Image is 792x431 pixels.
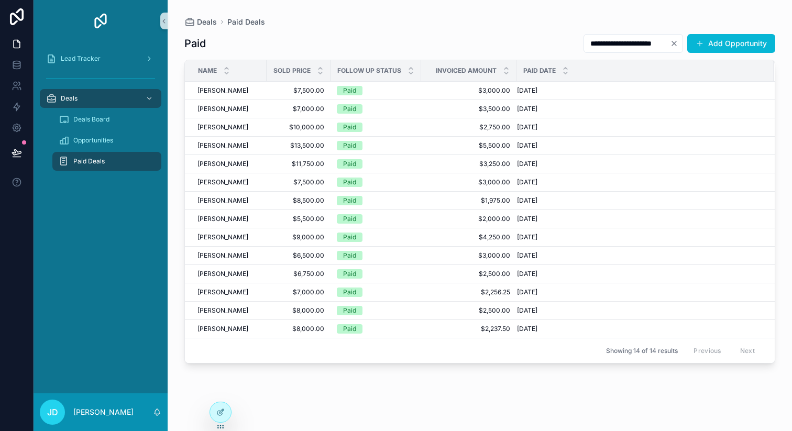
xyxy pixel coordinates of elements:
a: [DATE] [517,141,761,150]
a: $5,500.00 [427,141,510,150]
a: [PERSON_NAME] [197,123,260,131]
a: [DATE] [517,215,761,223]
a: $13,500.00 [273,141,324,150]
a: [PERSON_NAME] [197,105,260,113]
a: [DATE] [517,123,761,131]
span: [PERSON_NAME] [197,233,248,241]
span: $3,000.00 [427,251,510,260]
a: [DATE] [517,233,761,241]
span: [PERSON_NAME] [197,325,248,333]
div: Paid [343,141,356,150]
a: [PERSON_NAME] [197,233,260,241]
div: Paid [343,178,356,187]
a: [PERSON_NAME] [197,270,260,278]
a: Lead Tracker [40,49,161,68]
span: [DATE] [517,123,537,131]
div: Paid [343,196,356,205]
span: Deals [197,17,217,27]
a: [PERSON_NAME] [197,251,260,260]
span: Lead Tracker [61,54,101,63]
a: Paid [337,269,415,279]
span: $11,750.00 [273,160,324,168]
div: Paid [343,269,356,279]
span: [PERSON_NAME] [197,215,248,223]
a: $8,000.00 [273,306,324,315]
span: Follow Up Status [337,67,401,75]
span: Invoiced Amount [436,67,497,75]
img: App logo [92,13,109,29]
a: [DATE] [517,270,761,278]
a: [DATE] [517,105,761,113]
span: [PERSON_NAME] [197,160,248,168]
h1: Paid [184,36,206,51]
a: Paid [337,104,415,114]
a: [DATE] [517,196,761,205]
a: $8,500.00 [273,196,324,205]
span: [PERSON_NAME] [197,306,248,315]
a: $7,500.00 [273,86,324,95]
a: $3,500.00 [427,105,510,113]
a: Paid [337,214,415,224]
div: Paid [343,233,356,242]
span: Deals [61,94,78,103]
a: $5,500.00 [273,215,324,223]
span: $2,500.00 [427,306,510,315]
a: [PERSON_NAME] [197,141,260,150]
span: [DATE] [517,288,537,296]
span: [PERSON_NAME] [197,105,248,113]
div: Paid [343,123,356,132]
span: [DATE] [517,306,537,315]
a: Paid [337,233,415,242]
a: [DATE] [517,306,761,315]
a: Paid [337,141,415,150]
a: [PERSON_NAME] [197,86,260,95]
a: $7,000.00 [273,288,324,296]
a: Paid [337,251,415,260]
a: [DATE] [517,288,761,296]
a: Paid [337,324,415,334]
a: Paid [337,178,415,187]
span: $3,250.00 [427,160,510,168]
div: Paid [343,288,356,297]
span: Showing 14 of 14 results [606,347,678,355]
a: $2,750.00 [427,123,510,131]
a: $7,500.00 [273,178,324,186]
span: [DATE] [517,325,537,333]
a: $9,000.00 [273,233,324,241]
a: Deals [184,17,217,27]
a: $2,237.50 [427,325,510,333]
a: $2,000.00 [427,215,510,223]
span: $10,000.00 [273,123,324,131]
span: [DATE] [517,86,537,95]
span: [DATE] [517,178,537,186]
button: Add Opportunity [687,34,775,53]
span: [PERSON_NAME] [197,270,248,278]
div: Paid [343,159,356,169]
a: $2,256.25 [427,288,510,296]
a: Deals Board [52,110,161,129]
span: Paid Date [523,67,556,75]
span: [PERSON_NAME] [197,288,248,296]
a: Paid [337,196,415,205]
span: [DATE] [517,270,537,278]
a: Paid [337,159,415,169]
a: Paid [337,123,415,132]
a: [PERSON_NAME] [197,288,260,296]
a: Opportunities [52,131,161,150]
span: [PERSON_NAME] [197,86,248,95]
a: $3,000.00 [427,178,510,186]
p: [PERSON_NAME] [73,407,134,417]
a: [PERSON_NAME] [197,325,260,333]
span: $1,975.00 [427,196,510,205]
a: $3,000.00 [427,86,510,95]
span: $8,000.00 [273,325,324,333]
